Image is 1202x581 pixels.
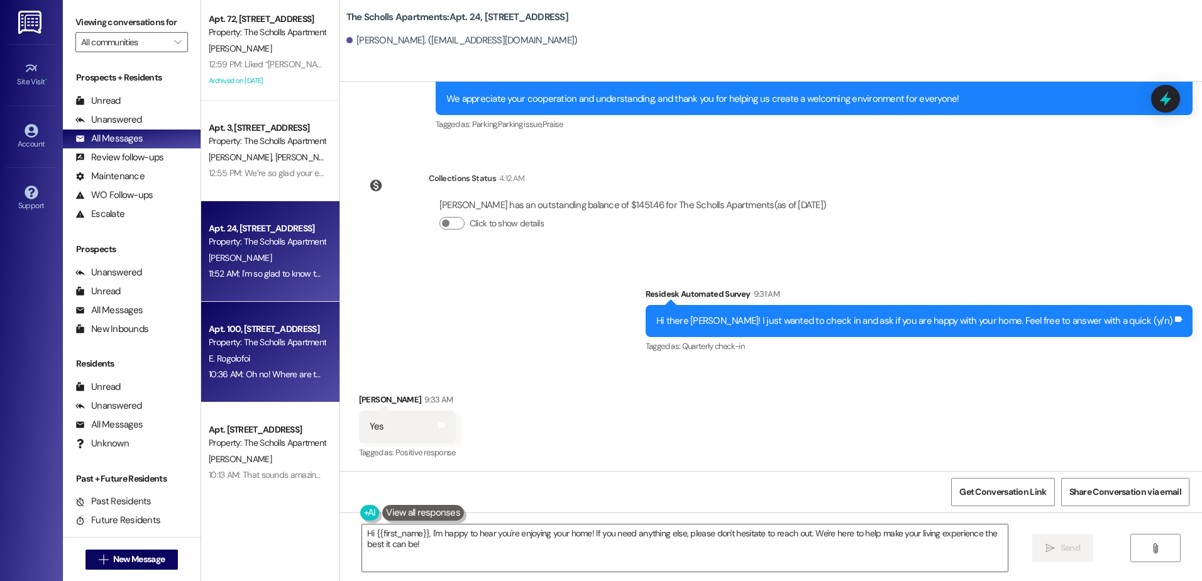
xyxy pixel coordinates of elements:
span: [PERSON_NAME] [209,152,275,163]
div: 12:59 PM: Liked “[PERSON_NAME] (The Scholls Apartments): You are welcome!” [209,58,495,70]
div: 9:33 AM [421,393,453,406]
div: Apt. 100, [STREET_ADDRESS] [209,323,325,336]
div: Unanswered [75,266,142,279]
div: Unanswered [75,113,142,126]
span: Get Conversation Link [959,485,1046,499]
div: Past Residents [75,495,152,508]
div: Unread [75,285,121,298]
span: Positive response [395,447,456,458]
span: • [45,75,47,84]
span: Send [1061,541,1080,555]
div: [PERSON_NAME]. ([EMAIL_ADDRESS][DOMAIN_NAME]) [346,34,578,47]
i:  [174,37,181,47]
textarea: Hi {{first_name}}, I'm happy to hear you're enjoying your home! If you need anything else, please... [362,524,1007,572]
div: Escalate [75,207,124,221]
div: 4:12 AM [496,172,524,185]
div: Unread [75,380,121,394]
span: [PERSON_NAME] [209,43,272,54]
div: All Messages [75,418,143,431]
div: Property: The Scholls Apartments [209,436,325,450]
div: Prospects [63,243,201,256]
div: Past + Future Residents [63,472,201,485]
div: [PERSON_NAME] [359,393,456,411]
input: All communities [81,32,168,52]
div: Maintenance [75,170,145,183]
div: Property: The Scholls Apartments [209,135,325,148]
div: Prospects + Residents [63,71,201,84]
button: Share Conversation via email [1061,478,1189,506]
a: Site Visit • [6,58,57,92]
div: Residesk Automated Survey [646,287,1193,305]
div: Future Residents [75,514,160,527]
i:  [99,555,108,565]
div: WO Follow-ups [75,189,153,202]
div: Unknown [75,437,129,450]
div: Tagged as: [436,115,1193,133]
div: Yes [370,420,384,433]
i:  [1150,543,1160,553]
div: Collections Status [429,172,496,185]
span: [PERSON_NAME] Huertahuerta [275,152,389,163]
span: Quarterly check-in [682,341,744,351]
div: Hi there [PERSON_NAME]! I just wanted to check in and ask if you are happy with your home. Feel f... [656,314,1172,328]
span: [PERSON_NAME] [209,453,272,465]
div: Unanswered [75,399,142,412]
div: Apt. 72, [STREET_ADDRESS] [209,13,325,26]
a: Support [6,182,57,216]
label: Click to show details [470,217,544,230]
span: Parking issue , [498,119,543,130]
div: Apt. 24, [STREET_ADDRESS] [209,222,325,235]
div: Tagged as: [646,337,1193,355]
span: E. Rogolofoi [209,353,250,364]
div: Property: The Scholls Apartments [209,336,325,349]
div: Archived on [DATE] [207,73,326,89]
label: Viewing conversations for [75,13,188,32]
span: Parking , [472,119,498,130]
img: ResiDesk Logo [18,11,44,34]
button: New Message [85,550,179,570]
button: Get Conversation Link [951,478,1054,506]
b: The Scholls Apartments: Apt. 24, [STREET_ADDRESS] [346,11,568,24]
div: Apt. [STREET_ADDRESS] [209,423,325,436]
a: Account [6,120,57,154]
div: Unread [75,94,121,108]
button: Send [1032,534,1093,562]
i:  [1045,543,1055,553]
div: Review follow-ups [75,151,163,164]
div: Apt. 3, [STREET_ADDRESS] [209,121,325,135]
div: Residents [63,357,201,370]
span: Praise [543,119,563,130]
div: Property: The Scholls Apartments [209,26,325,39]
div: 9:31 AM [751,287,780,301]
div: Tagged as: [359,443,456,462]
div: All Messages [75,132,143,145]
div: [PERSON_NAME] has an outstanding balance of $1451.46 for The Scholls Apartments (as of [DATE]) [439,199,826,212]
div: New Inbounds [75,323,148,336]
span: New Message [113,553,165,566]
div: Property: The Scholls Apartments [209,235,325,248]
div: All Messages [75,304,143,317]
span: [PERSON_NAME] [209,252,272,263]
span: Share Conversation via email [1069,485,1181,499]
div: 10:36 AM: Oh no! Where are they more prevalent? [209,368,391,380]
